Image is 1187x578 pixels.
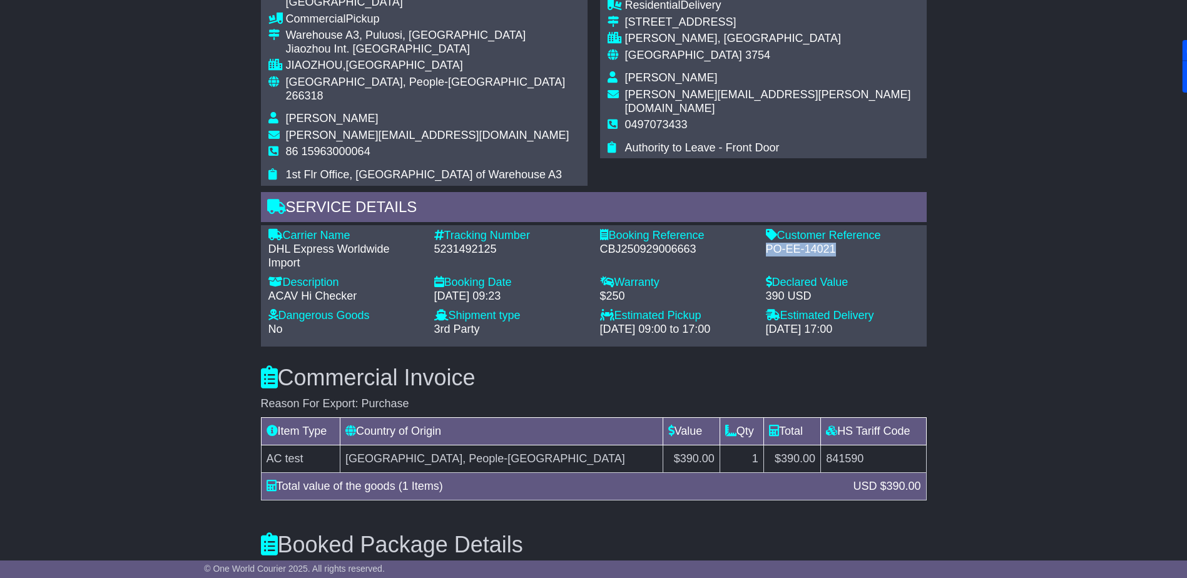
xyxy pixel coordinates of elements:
[625,49,742,61] span: [GEOGRAPHIC_DATA]
[600,290,753,303] div: $250
[434,323,480,335] span: 3rd Party
[286,59,580,73] div: JIAOZHOU,[GEOGRAPHIC_DATA]
[268,323,283,335] span: No
[286,112,379,124] span: [PERSON_NAME]
[625,118,688,131] span: 0497073433
[600,309,753,323] div: Estimated Pickup
[340,417,663,445] td: Country of Origin
[600,229,753,243] div: Booking Reference
[625,141,780,154] span: Authority to Leave - Front Door
[286,168,562,181] span: 1st Flr Office, [GEOGRAPHIC_DATA] of Warehouse A3
[766,290,919,303] div: 390 USD
[600,323,753,337] div: [DATE] 09:00 to 17:00
[286,29,580,43] div: Warehouse A3, Puluosi, [GEOGRAPHIC_DATA]
[268,309,422,323] div: Dangerous Goods
[261,417,340,445] td: Item Type
[625,16,919,29] div: [STREET_ADDRESS]
[434,243,588,256] div: 5231492125
[261,192,927,226] div: Service Details
[286,76,566,88] span: [GEOGRAPHIC_DATA], People-[GEOGRAPHIC_DATA]
[763,417,820,445] td: Total
[434,309,588,323] div: Shipment type
[763,445,820,472] td: $390.00
[261,445,340,472] td: AC test
[268,276,422,290] div: Description
[766,243,919,256] div: PO-EE-14021
[663,417,720,445] td: Value
[745,49,770,61] span: 3754
[766,276,919,290] div: Declared Value
[625,71,718,84] span: [PERSON_NAME]
[286,13,580,26] div: Pickup
[821,417,926,445] td: HS Tariff Code
[766,323,919,337] div: [DATE] 17:00
[720,445,763,472] td: 1
[600,276,753,290] div: Warranty
[847,478,927,495] div: USD $390.00
[720,417,763,445] td: Qty
[434,276,588,290] div: Booking Date
[286,89,323,102] span: 266318
[434,290,588,303] div: [DATE] 09:23
[625,32,919,46] div: [PERSON_NAME], [GEOGRAPHIC_DATA]
[600,243,753,256] div: CBJ250929006663
[261,532,927,557] h3: Booked Package Details
[286,13,346,25] span: Commercial
[268,243,422,270] div: DHL Express Worldwide Import
[286,145,370,158] span: 86 15963000064
[766,309,919,323] div: Estimated Delivery
[268,229,422,243] div: Carrier Name
[268,290,422,303] div: ACAV Hi Checker
[340,445,663,472] td: [GEOGRAPHIC_DATA], People-[GEOGRAPHIC_DATA]
[261,365,927,390] h3: Commercial Invoice
[766,229,919,243] div: Customer Reference
[625,88,911,114] span: [PERSON_NAME][EMAIL_ADDRESS][PERSON_NAME][DOMAIN_NAME]
[286,129,569,141] span: [PERSON_NAME][EMAIL_ADDRESS][DOMAIN_NAME]
[286,43,580,56] div: Jiaozhou Int. [GEOGRAPHIC_DATA]
[204,564,385,574] span: © One World Courier 2025. All rights reserved.
[260,478,847,495] div: Total value of the goods (1 Items)
[261,397,927,411] div: Reason For Export: Purchase
[821,445,926,472] td: 841590
[434,229,588,243] div: Tracking Number
[663,445,720,472] td: $390.00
